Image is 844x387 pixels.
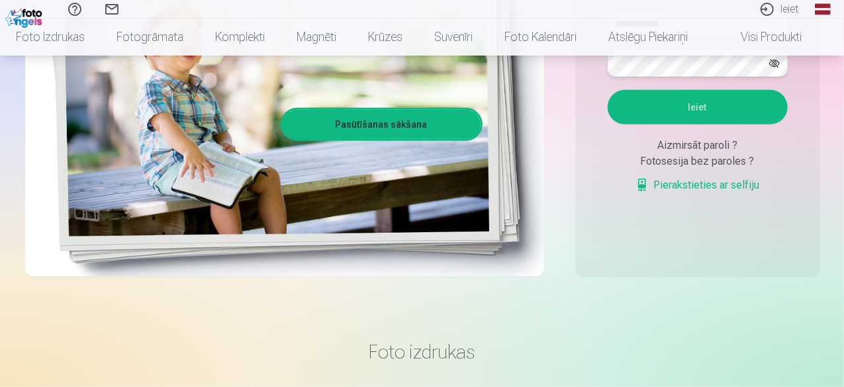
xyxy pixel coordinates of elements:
div: Fotosesija bez paroles ? [608,153,788,169]
div: Aizmirsāt paroli ? [608,138,788,153]
a: Pierakstieties ar selfiju [635,177,760,193]
h3: Foto izdrukas [36,340,809,364]
a: Pasūtīšanas sākšana [283,110,481,139]
img: /fa1 [5,5,46,28]
a: Komplekti [199,19,281,56]
button: Ieiet [608,90,788,124]
a: Foto kalendāri [489,19,592,56]
a: Visi produkti [704,19,818,56]
a: Fotogrāmata [101,19,199,56]
a: Suvenīri [418,19,489,56]
a: Magnēti [281,19,352,56]
a: Atslēgu piekariņi [592,19,704,56]
a: Krūzes [352,19,418,56]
